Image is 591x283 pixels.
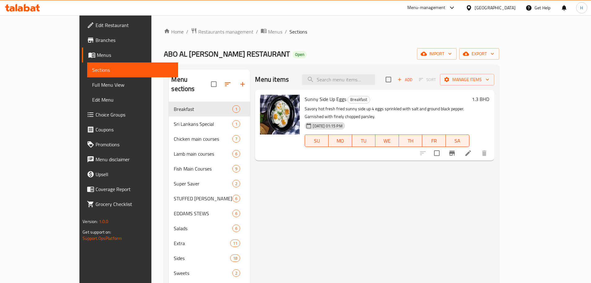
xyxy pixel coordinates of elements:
[174,105,232,113] span: Breakfast
[232,120,240,128] div: items
[378,136,396,145] span: WE
[174,135,232,143] span: Chicken main courses
[174,240,230,247] div: Extra
[169,191,250,206] div: STUFFED [PERSON_NAME]6
[174,120,232,128] span: Sri Lankans Special
[169,146,250,161] div: Lamb main courses6
[96,126,173,133] span: Coupons
[285,28,287,35] li: /
[268,28,282,35] span: Menus
[401,136,420,145] span: TH
[174,210,232,217] span: EDDAMS STEWS
[395,75,415,84] button: Add
[92,96,173,103] span: Edit Menu
[399,135,423,147] button: TH
[233,151,240,157] span: 6
[232,269,240,277] div: items
[407,4,445,11] div: Menu-management
[82,182,178,197] a: Coverage Report
[233,166,240,172] span: 9
[87,77,178,92] a: Full Menu View
[448,136,467,145] span: SA
[231,255,240,261] span: 18
[446,135,469,147] button: SA
[305,105,469,121] p: Savory hot fresh fried sunny side up 4 eggs sprinkled with salt and ground black pepper. Garnishe...
[82,197,178,212] a: Grocery Checklist
[83,234,122,242] a: Support.OpsPlatform
[96,171,173,178] span: Upsell
[396,76,413,83] span: Add
[445,76,489,84] span: Manage items
[415,75,440,84] span: Select section first
[232,135,240,143] div: items
[233,270,240,276] span: 2
[169,266,250,281] div: Sweets2
[174,195,232,202] div: STUFFED VEG MAHASHI
[169,176,250,191] div: Super Saver2
[329,135,352,147] button: MO
[174,150,232,157] span: Lamb main courses
[82,33,178,48] a: Branches
[305,135,329,147] button: SU
[82,122,178,137] a: Coupons
[82,48,178,62] a: Menus
[96,36,173,44] span: Branches
[174,254,230,262] span: Sides
[169,131,250,146] div: Chicken main courses7
[83,217,98,226] span: Version:
[331,136,350,145] span: MO
[220,77,235,92] span: Sort sections
[293,51,307,58] div: Open
[174,180,232,187] span: Super Saver
[82,167,178,182] a: Upsell
[96,21,173,29] span: Edit Restaurant
[164,47,290,61] span: ABO AL [PERSON_NAME] RESTAURANT
[174,165,232,172] span: Fish Main Courses
[231,240,240,246] span: 11
[382,73,395,86] span: Select section
[96,156,173,163] span: Menu disclaimer
[174,225,232,232] span: Salads
[260,95,300,135] img: Sunny Side Up Eggs
[395,75,415,84] span: Add item
[417,48,457,60] button: import
[191,28,253,36] a: Restaurants management
[302,74,375,85] input: search
[92,81,173,89] span: Full Menu View
[256,28,258,35] li: /
[472,95,489,103] h6: 1.3 BHD
[422,50,452,58] span: import
[230,254,240,262] div: items
[87,92,178,107] a: Edit Menu
[233,211,240,217] span: 6
[232,150,240,157] div: items
[233,106,240,112] span: 1
[169,236,250,251] div: Extra11
[233,136,240,142] span: 7
[445,146,459,161] button: Branch-specific-item
[96,141,173,148] span: Promotions
[169,221,250,236] div: Salads6
[82,18,178,33] a: Edit Restaurant
[174,269,232,277] div: Sweets
[440,74,494,85] button: Manage items
[232,195,240,202] div: items
[169,251,250,266] div: Sides18
[430,147,443,160] span: Select to update
[352,135,376,147] button: TU
[174,195,232,202] span: STUFFED [PERSON_NAME]
[207,78,220,91] span: Select all sections
[186,28,188,35] li: /
[310,123,345,129] span: [DATE] 01:15 PM
[347,96,370,103] div: Breakfast
[232,165,240,172] div: items
[232,105,240,113] div: items
[233,121,240,127] span: 1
